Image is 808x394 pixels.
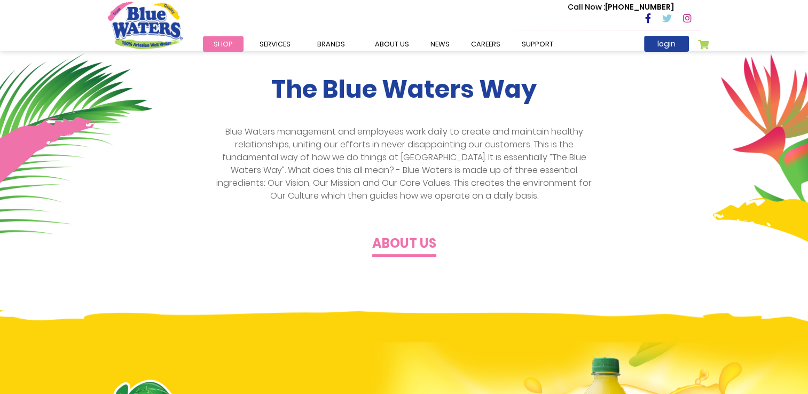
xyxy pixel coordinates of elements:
[317,39,345,49] span: Brands
[644,36,689,52] a: login
[420,36,460,52] a: News
[372,239,436,251] a: About us
[511,36,564,52] a: support
[260,39,291,49] span: Services
[568,2,605,12] span: Call Now :
[460,36,511,52] a: careers
[214,39,233,49] span: Shop
[210,125,598,202] p: Blue Waters management and employees work daily to create and maintain healthy relationships, uni...
[108,75,701,104] h2: The Blue Waters Way
[364,36,420,52] a: about us
[568,2,674,13] p: [PHONE_NUMBER]
[712,53,808,333] img: about-section-plant.png
[108,2,183,49] a: store logo
[372,236,436,251] h4: About us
